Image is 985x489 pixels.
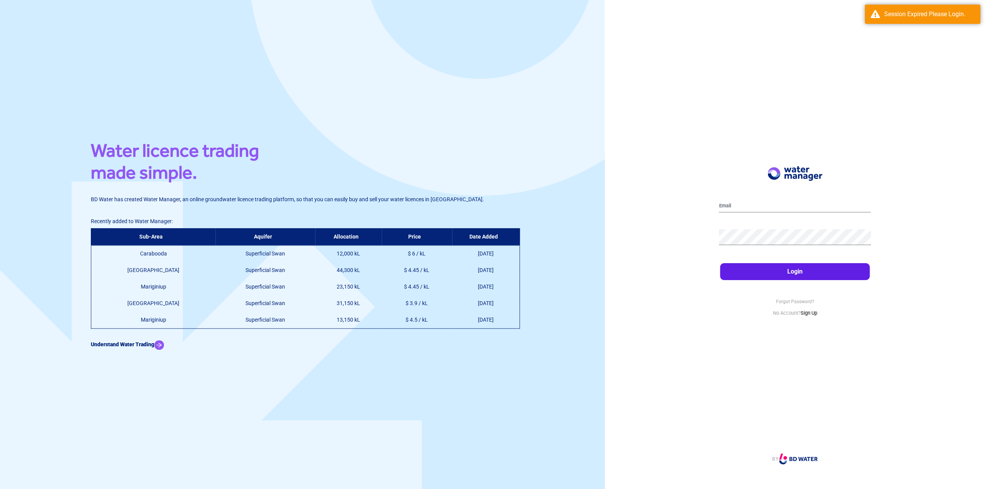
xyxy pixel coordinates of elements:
td: Mariginiup [91,312,215,329]
td: Superficial Swan [216,245,315,262]
img: Logo [779,454,818,464]
a: Sign Up [801,310,817,316]
span: Recently added to Water Manager: [91,218,173,224]
th: Date Added [452,229,520,245]
b: Understand Water Trading [91,341,154,347]
td: [GEOGRAPHIC_DATA] [91,262,215,279]
td: $ 4.45 / kL [382,279,452,295]
a: BY [772,456,818,462]
td: 44,300 kL [315,262,382,279]
p: BD Water has created Water Manager, an online groundwater licence trading platform, so that you c... [91,195,514,204]
td: 23,150 kL [315,279,382,295]
td: Superficial Swan [216,312,315,329]
td: Superficial Swan [216,295,315,312]
th: Allocation [315,229,382,245]
p: No Account? [719,309,871,317]
button: Login [720,263,870,280]
td: Superficial Swan [216,279,315,295]
th: Price [382,229,452,245]
td: 13,150 kL [315,312,382,329]
td: Carabooda [91,245,215,262]
img: Logo [768,166,822,181]
td: [DATE] [452,295,520,312]
td: 12,000 kL [315,245,382,262]
td: $ 4.45 / kL [382,262,452,279]
th: Aquifer [216,229,315,245]
td: $ 6 / kL [382,245,452,262]
td: $ 4.5 / kL [382,312,452,329]
td: Mariginiup [91,279,215,295]
div: Session Expired Please Login. [884,10,975,18]
h1: Water licence trading made simple. [91,139,514,187]
a: Forgot Password? [776,299,814,304]
td: 31,150 kL [315,295,382,312]
a: Understand Water Trading [91,341,164,347]
td: $ 3.9 / kL [382,295,452,312]
td: Superficial Swan [216,262,315,279]
td: [DATE] [452,312,520,329]
td: [DATE] [452,245,520,262]
input: Email [719,200,871,212]
img: Arrow Icon [154,340,164,350]
td: [DATE] [452,279,520,295]
td: [GEOGRAPHIC_DATA] [91,295,215,312]
td: [DATE] [452,262,520,279]
th: Sub-Area [91,229,215,245]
